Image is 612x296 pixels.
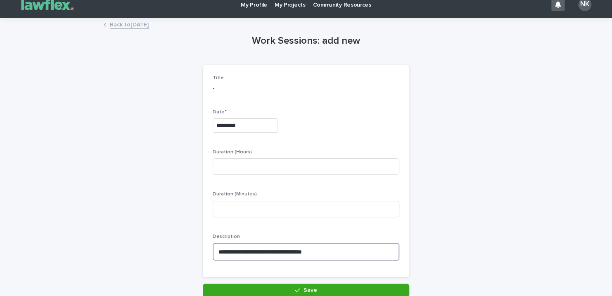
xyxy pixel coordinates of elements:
[304,287,317,293] span: Save
[213,192,257,197] span: Duration (Minutes)
[213,234,240,239] span: Description
[213,110,227,115] span: Date
[110,19,149,29] a: Back to[DATE]
[203,35,409,47] h1: Work Sessions: add new
[213,150,252,155] span: Duration (Hours)
[213,75,224,80] span: Title
[213,84,399,93] p: -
